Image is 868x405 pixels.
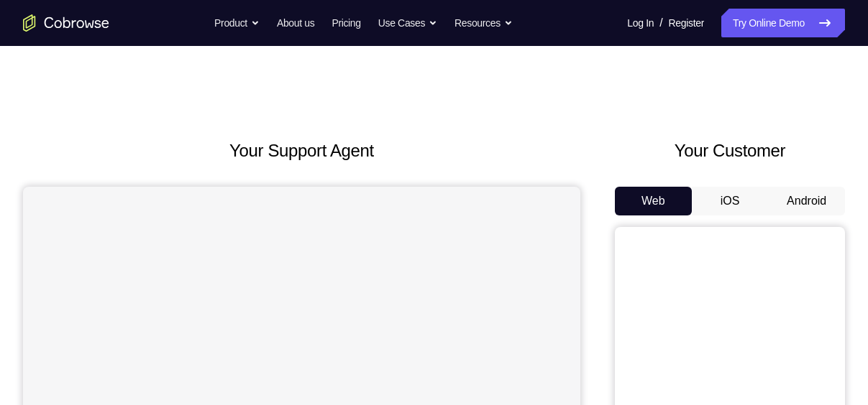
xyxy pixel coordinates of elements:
button: Web [615,187,692,215]
a: Go to the home page [23,14,109,32]
a: About us [277,9,314,37]
button: Resources [454,9,513,37]
span: / [659,14,662,32]
a: Log In [627,9,654,37]
a: Register [669,9,704,37]
button: Android [768,187,845,215]
h2: Your Support Agent [23,138,580,164]
a: Try Online Demo [721,9,845,37]
button: Product [214,9,260,37]
button: iOS [692,187,769,215]
button: Use Cases [378,9,437,37]
a: Pricing [332,9,360,37]
h2: Your Customer [615,138,845,164]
